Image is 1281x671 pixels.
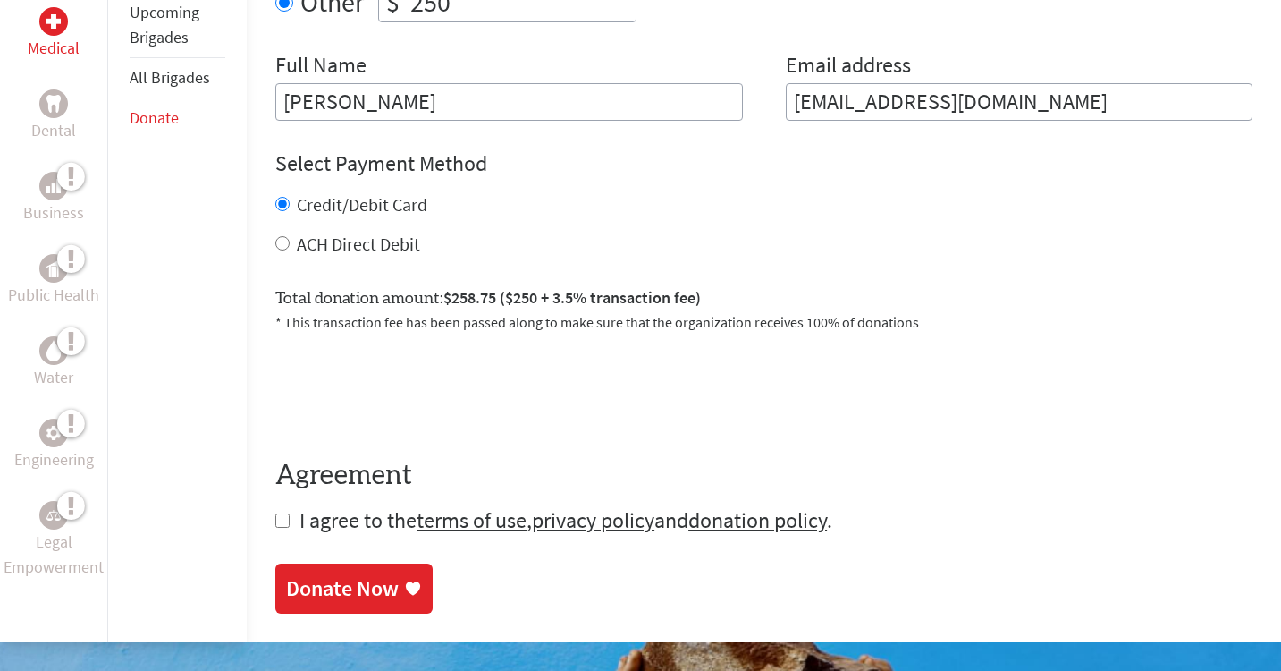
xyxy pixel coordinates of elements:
[14,447,94,472] p: Engineering
[443,287,701,308] span: $258.75 ($250 + 3.5% transaction fee)
[688,506,827,534] a: donation policy
[46,96,61,113] img: Dental
[286,574,399,603] div: Donate Now
[46,179,61,193] img: Business
[130,67,210,88] a: All Brigades
[275,51,367,83] label: Full Name
[275,285,701,311] label: Total donation amount:
[31,118,76,143] p: Dental
[46,14,61,29] img: Medical
[275,149,1252,178] h4: Select Payment Method
[8,254,99,308] a: Public HealthPublic Health
[46,510,61,521] img: Legal Empowerment
[39,254,68,283] div: Public Health
[23,172,84,225] a: BusinessBusiness
[28,7,80,61] a: MedicalMedical
[8,283,99,308] p: Public Health
[23,200,84,225] p: Business
[786,83,1252,121] input: Your Email
[532,506,654,534] a: privacy policy
[130,2,199,47] a: Upcoming Brigades
[46,426,61,440] img: Engineering
[39,7,68,36] div: Medical
[297,193,427,216] label: Credit/Debit Card
[275,354,547,424] iframe: reCAPTCHA
[14,419,94,472] a: EngineeringEngineering
[275,564,433,614] a: Donate Now
[417,506,527,534] a: terms of use
[130,58,225,98] li: All Brigades
[130,98,225,138] li: Donate
[4,530,104,580] p: Legal Empowerment
[39,419,68,447] div: Engineering
[130,107,179,128] a: Donate
[786,51,911,83] label: Email address
[39,336,68,365] div: Water
[34,336,73,390] a: WaterWater
[39,501,68,530] div: Legal Empowerment
[46,259,61,277] img: Public Health
[39,89,68,118] div: Dental
[34,365,73,390] p: Water
[297,233,420,255] label: ACH Direct Debit
[299,506,832,534] span: I agree to the , and .
[28,36,80,61] p: Medical
[275,311,1252,333] p: * This transaction fee has been passed along to make sure that the organization receives 100% of ...
[275,83,742,121] input: Enter Full Name
[46,341,61,361] img: Water
[39,172,68,200] div: Business
[31,89,76,143] a: DentalDental
[275,460,1252,492] h4: Agreement
[4,501,104,580] a: Legal EmpowermentLegal Empowerment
